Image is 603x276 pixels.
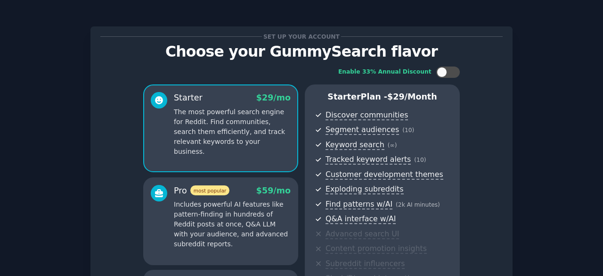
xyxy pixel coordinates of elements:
[174,92,203,104] div: Starter
[326,155,411,165] span: Tracked keyword alerts
[326,170,443,180] span: Customer development themes
[388,142,397,149] span: ( ∞ )
[326,184,403,194] span: Exploding subreddits
[402,127,414,134] span: ( 10 )
[190,185,230,195] span: most popular
[262,32,342,42] span: Set up your account
[174,200,291,249] p: Includes powerful AI features like pattern-finding in hundreds of Reddit posts at once, Q&A LLM w...
[174,185,229,197] div: Pro
[100,43,503,60] p: Choose your GummySearch flavor
[174,107,291,157] p: The most powerful search engine for Reddit. Find communities, search them efficiently, and track ...
[326,229,399,239] span: Advanced search UI
[326,125,399,135] span: Segment audiences
[414,157,426,163] span: ( 10 )
[338,68,432,76] div: Enable 33% Annual Discount
[396,201,440,208] span: ( 2k AI minutes )
[326,110,408,120] span: Discover communities
[387,92,437,101] span: $ 29 /month
[326,200,392,209] span: Find patterns w/AI
[326,214,396,224] span: Q&A interface w/AI
[256,186,291,195] span: $ 59 /mo
[326,244,427,254] span: Content promotion insights
[315,91,450,103] p: Starter Plan -
[326,140,384,150] span: Keyword search
[256,93,291,102] span: $ 29 /mo
[326,259,405,269] span: Subreddit influencers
